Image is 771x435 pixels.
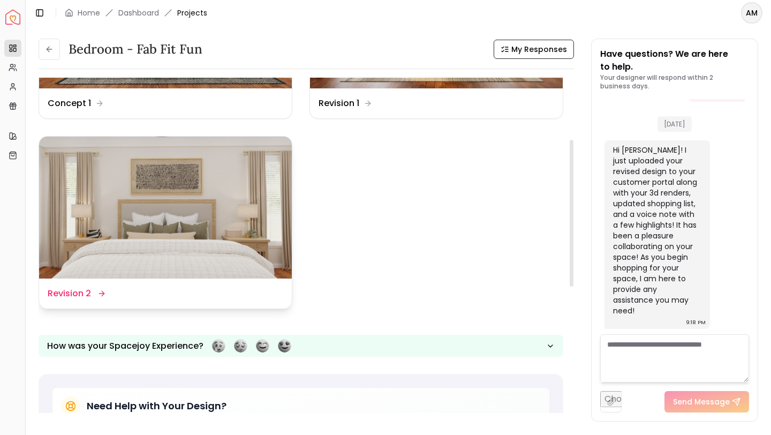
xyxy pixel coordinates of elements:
[177,7,207,18] span: Projects
[511,44,567,55] span: My Responses
[686,317,706,328] div: 9:18 PM
[47,340,203,352] p: How was your Spacejoy Experience?
[319,97,359,110] dd: Revision 1
[741,2,762,24] button: AM
[48,97,91,110] dd: Concept 1
[5,10,20,25] img: Spacejoy Logo
[39,137,292,279] img: Revision 2
[600,73,749,91] p: Your designer will respond within 2 business days.
[613,145,699,316] div: Hi [PERSON_NAME]! I just uploaded your revised design to your customer portal along with your 3d ...
[657,116,692,132] span: [DATE]
[600,48,749,73] p: Have questions? We are here to help.
[69,41,202,58] h3: Bedroom - Fab Fit Fun
[742,3,761,22] span: AM
[494,40,574,59] button: My Responses
[39,335,563,357] button: How was your Spacejoy Experience?Feeling terribleFeeling badFeeling goodFeeling awesome
[39,136,292,310] a: Revision 2Revision 2
[87,399,226,414] h5: Need Help with Your Design?
[118,7,159,18] a: Dashboard
[65,7,207,18] nav: breadcrumb
[48,287,91,300] dd: Revision 2
[78,7,100,18] a: Home
[5,10,20,25] a: Spacejoy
